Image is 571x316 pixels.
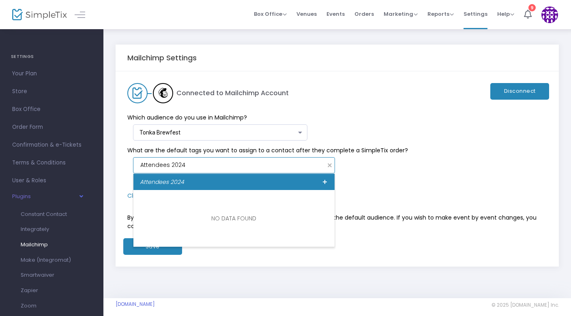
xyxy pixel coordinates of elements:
[127,192,236,200] span: Click here to view advanced options
[12,140,91,150] span: Confirmation & e-Tickets
[14,222,77,237] a: Integrately
[12,104,91,115] span: Box Office
[123,113,543,122] span: Which audience do you use in Mailchimp?
[127,214,547,231] p: By default, all emails for ticket buyers will be uploaded for all events into the default audienc...
[528,4,536,11] div: 9
[21,271,54,279] span: Smartwaiver
[12,158,91,168] span: Terms & Conditions
[325,160,335,170] span: clear
[296,4,317,24] span: Venues
[384,10,418,18] span: Marketing
[176,89,289,97] h5: Connected to Mailchimp Account
[14,283,77,298] a: Zapier
[12,193,82,204] button: Plugins
[427,10,454,18] span: Reports
[14,267,77,283] a: Smartwaiver
[497,10,514,18] span: Help
[123,238,182,255] button: Save
[140,161,321,169] input: NO DATA FOUND
[12,122,91,132] span: Order Form
[211,214,256,222] div: NO DATA FOUND
[14,252,77,268] a: Make (Integromat)
[140,129,180,136] span: Tonka Brewfest
[21,302,36,310] span: Zoom
[21,286,38,294] span: Zapier
[127,53,197,62] h5: Mailchimp Settings
[354,4,374,24] span: Orders
[254,10,287,18] span: Box Office
[21,225,49,233] span: Integrately
[490,83,549,100] button: Disconnect
[12,86,91,97] span: Store
[464,4,487,24] span: Settings
[11,49,92,65] h4: SETTINGS
[14,207,77,222] a: Constant Contact
[12,175,91,186] span: User & Roles
[12,68,91,79] span: Your Plan
[21,210,67,218] span: Constant Contact
[21,241,48,248] span: Mailchimp
[157,87,169,98] img: Mailchimp logo
[116,301,155,307] a: [DOMAIN_NAME]
[14,298,77,314] a: Zoom
[326,4,345,24] span: Events
[21,256,71,264] span: Make (Integromat)
[492,302,559,308] span: © 2025 [DOMAIN_NAME] Inc.
[123,146,543,155] span: What are the default tags you want to assign to a contact after they complete a SimpleTix order?
[133,174,335,190] div: Attendees 2024
[131,87,144,99] img: SimpleTix logo
[14,237,77,252] a: Mailchimp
